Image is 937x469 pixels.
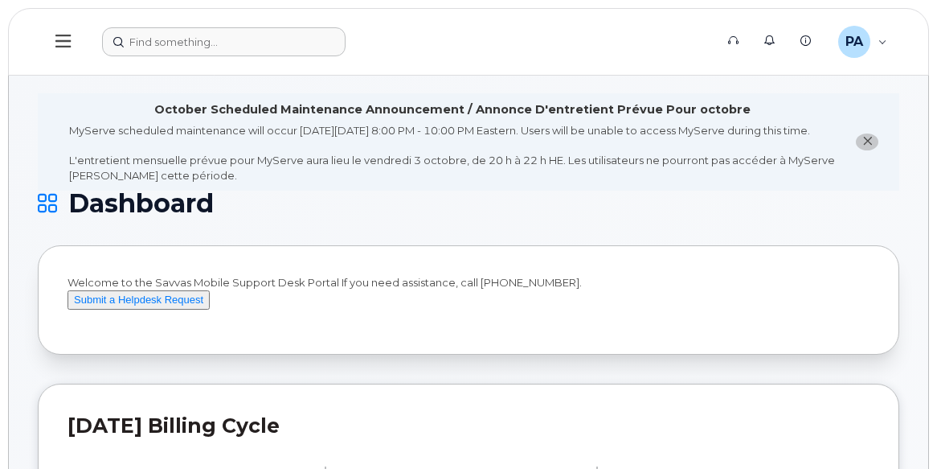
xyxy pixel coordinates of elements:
[154,101,751,118] div: October Scheduled Maintenance Announcement / Annonce D'entretient Prévue Pour octobre
[856,134,878,150] button: close notification
[68,191,214,216] span: Dashboard
[68,293,210,306] a: Submit a Helpdesk Request
[68,290,210,311] button: Submit a Helpdesk Request
[68,275,869,325] div: Welcome to the Savvas Mobile Support Desk Portal If you need assistance, call [PHONE_NUMBER].
[69,123,835,183] div: MyServe scheduled maintenance will occur [DATE][DATE] 8:00 PM - 10:00 PM Eastern. Users will be u...
[68,413,869,438] h2: [DATE] Billing Cycle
